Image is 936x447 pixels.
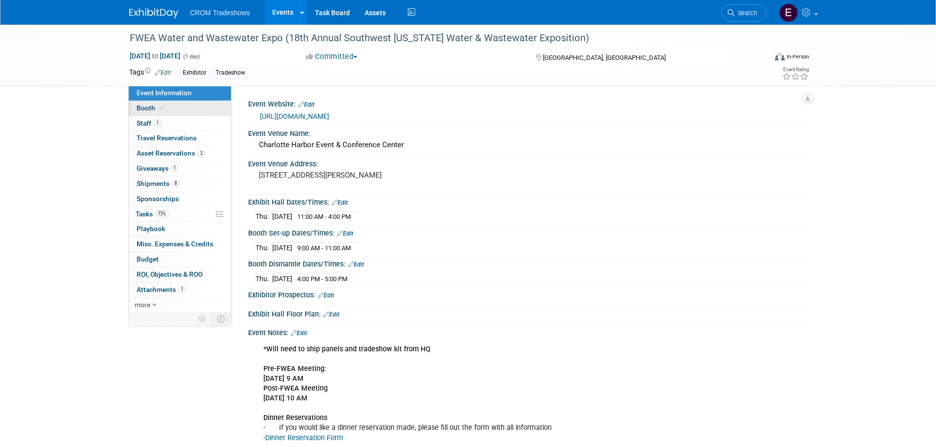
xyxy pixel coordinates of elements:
[137,180,179,187] span: Shipments
[303,52,361,62] button: Committed
[137,270,202,278] span: ROI, Objectives & ROO
[137,225,165,233] span: Playbook
[137,149,205,157] span: Asset Reservations
[263,394,308,402] b: [DATE] 10 AM
[126,29,752,47] div: FWEA Water and Wastewater Expo (18th Annual Southwest [US_STATE] Water & Wastewater Exposition)
[129,86,231,101] a: Event Information
[297,244,351,252] span: 9:00 AM - 11:00 AM
[775,53,785,60] img: Format-Inperson.png
[543,54,666,61] span: [GEOGRAPHIC_DATA], [GEOGRAPHIC_DATA]
[194,313,211,325] td: Personalize Event Tab Strip
[137,255,159,263] span: Budget
[265,434,343,442] a: Dinner Reservation Form
[248,226,807,238] div: Booth Set-up Dates/Times:
[263,374,304,383] b: [DATE] 9 AM
[248,195,807,208] div: Exhibit Hall Dates/Times:
[248,126,807,138] div: Event Venue Name:
[255,273,272,284] td: Thu.
[248,257,807,269] div: Booth Dismantle Dates/Times:
[213,68,248,78] div: Tradeshow
[129,267,231,282] a: ROI, Objectives & ROO
[272,273,292,284] td: [DATE]
[129,283,231,297] a: Attachments1
[172,180,179,187] span: 8
[323,311,340,318] a: Edit
[178,286,186,293] span: 1
[155,210,169,217] span: 73%
[137,164,178,172] span: Giveaways
[337,230,353,237] a: Edit
[297,275,347,283] span: 4:00 PM - 5:00 PM
[709,51,810,66] div: Event Format
[136,210,169,218] span: Tasks
[129,67,171,79] td: Tags
[735,9,757,17] span: Search
[782,67,809,72] div: Event Rating
[332,199,348,206] a: Edit
[129,8,178,18] img: ExhibitDay
[248,97,807,109] div: Event Website:
[260,112,329,120] a: [URL][DOMAIN_NAME]
[129,207,231,222] a: Tasks73%
[248,307,807,319] div: Exhibit Hall Floor Plan:
[182,53,200,60] span: (1 day)
[721,4,766,22] a: Search
[129,192,231,207] a: Sponsorships
[154,119,161,127] span: 1
[155,69,171,76] a: Edit
[263,384,328,393] b: Post-FWEA Meeting
[779,3,798,22] img: Eden Burleigh
[291,330,307,337] a: Edit
[129,146,231,161] a: Asset Reservations3
[348,261,364,268] a: Edit
[255,137,800,153] div: Charlotte Harbor Event & Conference Center
[263,345,430,373] b: *Will need to ship panels and tradeshow kit from HQ Pre-FWEA Meeting:
[150,52,160,60] span: to
[198,150,205,157] span: 3
[137,119,161,127] span: Staff
[298,101,314,108] a: Edit
[255,242,272,253] td: Thu.
[129,131,231,146] a: Travel Reservations
[137,286,186,293] span: Attachments
[135,301,150,309] span: more
[137,195,179,203] span: Sponsorships
[297,213,351,220] span: 11:00 AM - 4:00 PM
[248,157,807,169] div: Event Venue Address:
[255,211,272,222] td: Thu.
[129,222,231,237] a: Playbook
[171,164,178,172] span: 1
[786,53,809,60] div: In-Person
[272,242,292,253] td: [DATE]
[137,134,197,142] span: Travel Reservations
[248,325,807,338] div: Event Notes:
[129,298,231,313] a: more
[129,177,231,191] a: Shipments8
[129,101,231,116] a: Booth
[248,288,807,300] div: Exhibitor Prospectus:
[190,9,250,17] span: CROM Tradeshows
[137,104,167,112] span: Booth
[129,52,181,60] span: [DATE] [DATE]
[137,89,192,97] span: Event Information
[318,292,334,299] a: Edit
[211,313,231,325] td: Toggle Event Tabs
[129,161,231,176] a: Giveaways1
[259,171,470,180] pre: [STREET_ADDRESS][PERSON_NAME]
[272,211,292,222] td: [DATE]
[160,105,165,110] i: Booth reservation complete
[263,414,327,422] b: Dinner Reservations
[129,116,231,131] a: Staff1
[180,68,209,78] div: Exhibitor
[129,237,231,252] a: Misc. Expenses & Credits
[129,252,231,267] a: Budget
[137,240,213,248] span: Misc. Expenses & Credits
